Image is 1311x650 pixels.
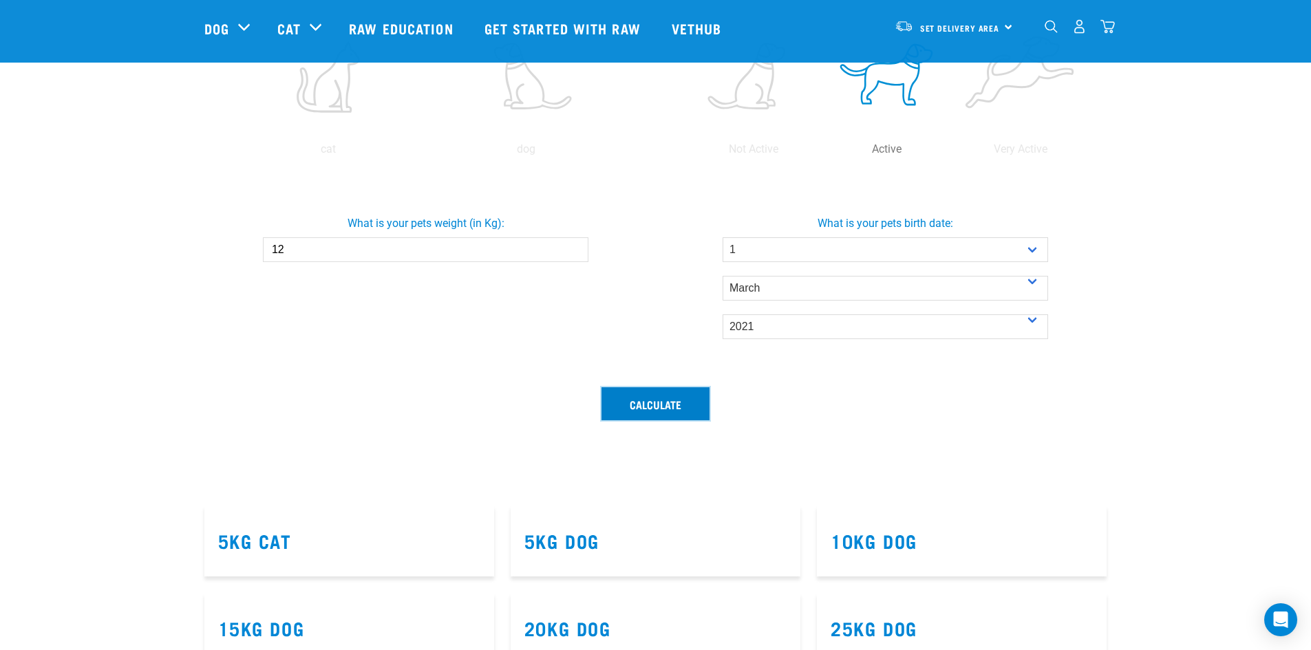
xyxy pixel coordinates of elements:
a: 10kg Dog [831,535,917,545]
p: Very Active [957,141,1085,158]
img: user.png [1072,19,1087,34]
img: van-moving.png [895,20,913,32]
a: Raw Education [335,1,470,56]
a: Get started with Raw [471,1,658,56]
a: 5kg Dog [524,535,599,545]
a: Cat [277,18,301,39]
label: What is your pets birth date: [653,215,1118,232]
div: Open Intercom Messenger [1264,603,1297,636]
a: Vethub [658,1,739,56]
a: 25kg Dog [831,622,917,633]
a: Dog [204,18,229,39]
button: Calculate [601,387,710,420]
img: home-icon@2x.png [1100,19,1115,34]
p: cat [233,141,425,158]
p: Active [823,141,951,158]
a: 20kg Dog [524,622,611,633]
a: 15kg Dog [218,622,305,633]
p: dog [430,141,622,158]
span: Set Delivery Area [920,25,1000,30]
a: 5kg Cat [218,535,292,545]
img: home-icon-1@2x.png [1045,20,1058,33]
p: Not Active [690,141,818,158]
label: What is your pets weight (in Kg): [193,215,659,232]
